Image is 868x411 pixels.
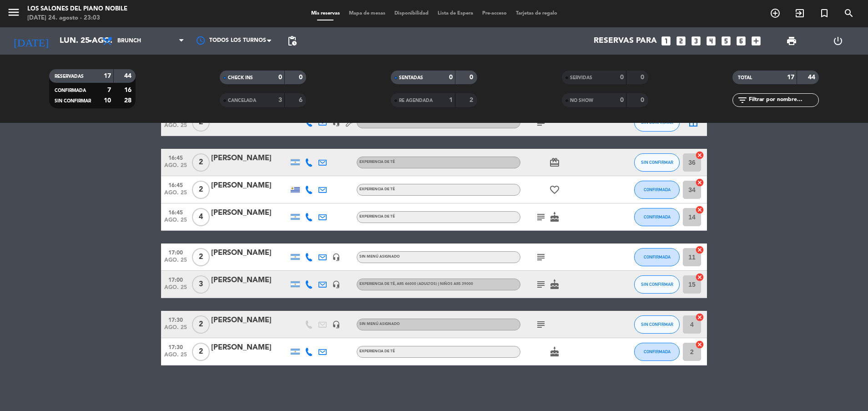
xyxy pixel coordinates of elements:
button: SIN CONFIRMAR [634,275,680,294]
span: ago. 25 [164,162,187,173]
span: SERVIDAS [570,76,592,80]
div: [PERSON_NAME] [211,207,288,219]
i: subject [535,252,546,263]
span: CONFIRMADA [644,187,671,192]
i: card_giftcard [549,157,560,168]
i: exit_to_app [794,8,805,19]
button: CONFIRMADA [634,248,680,266]
span: Pre-acceso [478,11,511,16]
span: NO SHOW [570,98,593,103]
strong: 17 [104,73,111,79]
strong: 28 [124,97,133,104]
strong: 0 [641,97,646,103]
i: turned_in_not [819,8,830,19]
i: headset_mic [332,320,340,329]
span: print [786,36,797,46]
span: 3 [192,275,210,294]
i: menu [7,5,20,19]
i: looks_one [660,35,672,47]
button: CONFIRMADA [634,208,680,226]
span: 17:30 [164,314,187,325]
strong: 44 [808,74,817,81]
strong: 1 [449,97,453,103]
span: 2 [192,181,210,199]
i: [DATE] [7,31,55,51]
strong: 2 [469,97,475,103]
span: SIN CONFIRMAR [641,160,673,165]
strong: 0 [620,74,624,81]
div: [PERSON_NAME] [211,342,288,354]
span: Brunch [117,38,141,44]
i: cancel [695,205,704,214]
span: 16:45 [164,179,187,190]
i: search [843,8,854,19]
strong: 0 [278,74,282,81]
strong: 17 [787,74,794,81]
i: cancel [695,178,704,187]
span: 2 [192,153,210,172]
span: 17:00 [164,274,187,284]
i: add_circle_outline [770,8,781,19]
span: Mapa de mesas [344,11,390,16]
span: SENTADAS [399,76,423,80]
i: cancel [695,151,704,160]
span: CONFIRMADA [644,254,671,259]
span: Sin menú asignado [359,322,400,326]
span: RESERVADAS [55,74,84,79]
i: subject [535,212,546,223]
span: 16:45 [164,207,187,217]
i: looks_6 [735,35,747,47]
span: ago. 25 [164,325,187,335]
strong: 0 [469,74,475,81]
i: subject [535,279,546,290]
span: 16:45 [164,152,187,162]
button: menu [7,5,20,22]
span: CANCELADA [228,98,256,103]
span: CONFIRMADA [644,214,671,219]
span: 2 [192,315,210,334]
span: ago. 25 [164,190,187,200]
i: cancel [695,340,704,349]
i: subject [535,319,546,330]
span: 4 [192,208,210,226]
span: ago. 25 [164,257,187,268]
span: 17:30 [164,341,187,352]
strong: 0 [449,74,453,81]
button: CONFIRMADA [634,343,680,361]
i: arrow_drop_down [85,36,96,46]
span: EXPERIENCIA DE TÉ [359,282,473,286]
span: Lista de Espera [433,11,478,16]
span: 2 [192,343,210,361]
span: Tarjetas de regalo [511,11,562,16]
strong: 10 [104,97,111,104]
span: CHECK INS [228,76,253,80]
i: headset_mic [332,280,340,289]
span: EXPERIENCIA DE TÉ [359,160,395,164]
strong: 7 [107,87,111,93]
div: [PERSON_NAME] [211,180,288,192]
span: EXPERIENCIA DE TÉ [359,350,395,353]
div: [PERSON_NAME] [211,247,288,259]
span: CONFIRMADA [55,88,86,93]
span: ago. 25 [164,352,187,362]
i: cake [549,212,560,223]
strong: 0 [641,74,646,81]
span: Reservas para [594,36,657,46]
span: ago. 25 [164,284,187,295]
span: ago. 25 [164,217,187,228]
i: power_settings_new [833,36,843,46]
span: 2 [192,248,210,266]
span: SIN CONFIRMAR [641,322,673,327]
i: cancel [695,273,704,282]
button: CONFIRMADA [634,181,680,199]
i: cancel [695,245,704,254]
i: looks_3 [690,35,702,47]
span: EXPERIENCIA DE TÉ [359,188,395,191]
div: Los Salones del Piano Nobile [27,5,127,14]
i: looks_two [675,35,687,47]
span: Sin menú asignado [359,255,400,259]
strong: 16 [124,87,133,93]
strong: 6 [299,97,304,103]
span: SIN CONFIRMAR [55,99,91,103]
span: RE AGENDADA [399,98,433,103]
